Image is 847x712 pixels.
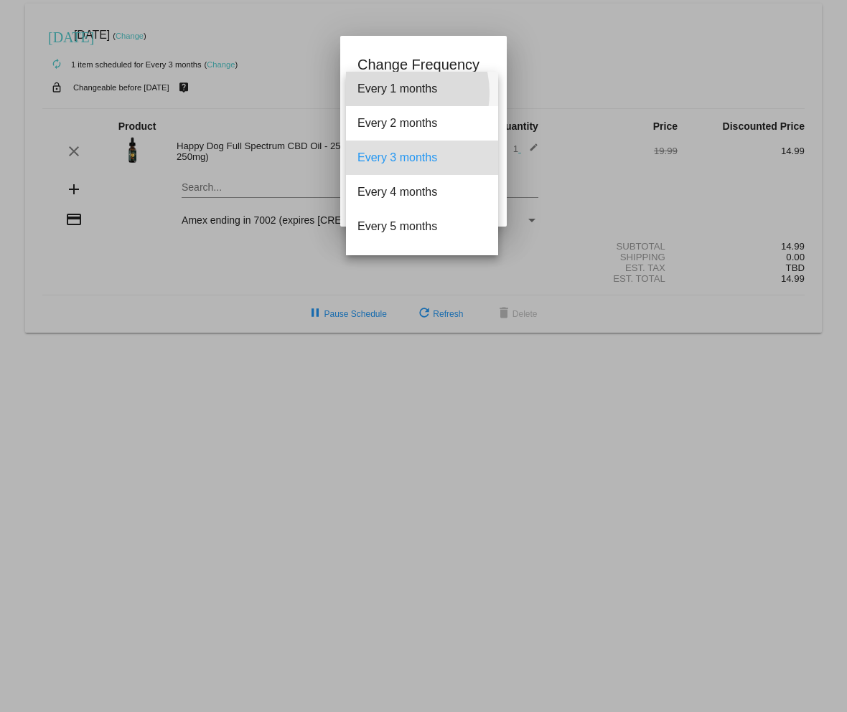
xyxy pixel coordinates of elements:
[357,175,487,209] span: Every 4 months
[357,141,487,175] span: Every 3 months
[357,209,487,244] span: Every 5 months
[357,106,487,141] span: Every 2 months
[357,244,487,278] span: Every 6 months
[357,72,487,106] span: Every 1 months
